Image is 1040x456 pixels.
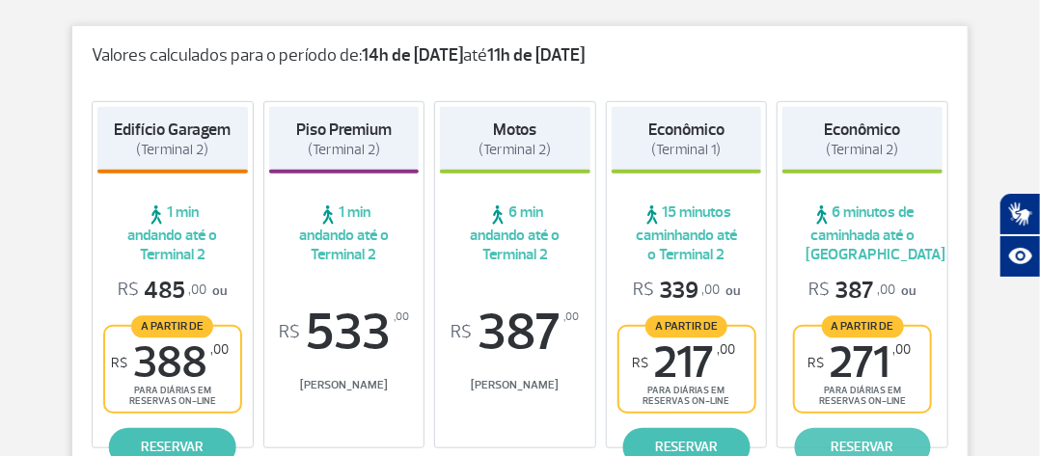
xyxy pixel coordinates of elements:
strong: Piso Premium [296,120,392,140]
span: [PERSON_NAME] [269,378,420,392]
sup: R$ [451,322,472,343]
span: 6 minutos de caminhada até o [GEOGRAPHIC_DATA] [782,202,943,264]
sup: R$ [111,355,127,371]
strong: Motos [493,120,536,140]
span: 1 min andando até o Terminal 2 [269,202,420,264]
span: para diárias em reservas on-line [122,385,224,407]
span: 271 [808,341,912,385]
span: (Terminal 2) [136,141,208,159]
span: A partir de [645,315,727,337]
sup: ,00 [563,307,579,328]
span: A partir de [822,315,904,337]
span: [PERSON_NAME] [440,378,590,392]
span: (Terminal 2) [308,141,380,159]
strong: 14h de [DATE] [362,44,463,67]
sup: ,00 [717,341,735,358]
p: ou [118,276,227,306]
span: 387 [809,276,896,306]
strong: 11h de [DATE] [487,44,585,67]
sup: ,00 [394,307,409,328]
span: para diárias em reservas on-line [636,385,738,407]
span: 387 [440,307,590,359]
sup: R$ [632,355,648,371]
p: ou [809,276,917,306]
span: 217 [632,341,735,385]
sup: R$ [808,355,825,371]
sup: ,00 [210,341,229,358]
button: Abrir tradutor de língua de sinais. [999,193,1040,235]
span: 533 [269,307,420,359]
span: (Terminal 1) [652,141,722,159]
sup: ,00 [893,341,912,358]
p: ou [633,276,740,306]
span: 1 min andando até o Terminal 2 [97,202,248,264]
div: Plugin de acessibilidade da Hand Talk. [999,193,1040,278]
span: (Terminal 2) [479,141,551,159]
p: Valores calculados para o período de: até [92,45,948,67]
span: 485 [118,276,206,306]
strong: Econômico [825,120,901,140]
button: Abrir recursos assistivos. [999,235,1040,278]
span: 15 minutos caminhando até o Terminal 2 [612,202,762,264]
span: para diárias em reservas on-line [811,385,914,407]
span: 6 min andando até o Terminal 2 [440,202,590,264]
span: 339 [633,276,720,306]
span: (Terminal 2) [827,141,899,159]
strong: Econômico [648,120,725,140]
sup: R$ [279,322,300,343]
span: A partir de [131,315,213,337]
span: 388 [111,341,229,385]
strong: Edifício Garagem [114,120,231,140]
